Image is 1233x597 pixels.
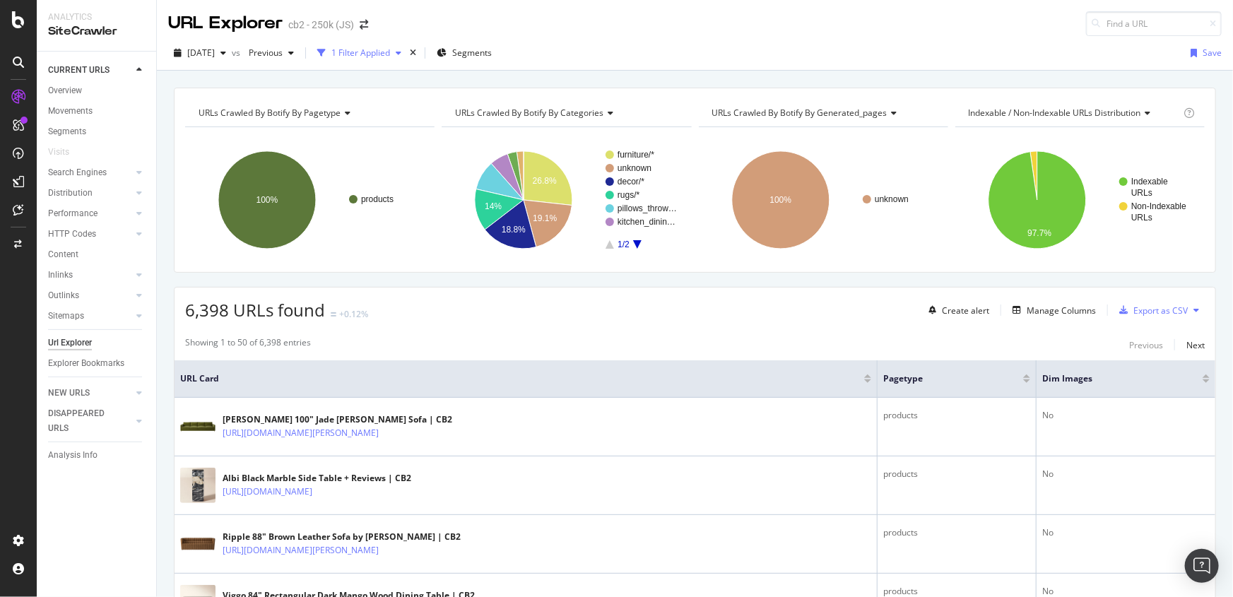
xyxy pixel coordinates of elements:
[48,124,146,139] a: Segments
[48,206,132,221] a: Performance
[1185,549,1219,583] div: Open Intercom Messenger
[1131,177,1168,187] text: Indexable
[48,124,86,139] div: Segments
[168,42,232,64] button: [DATE]
[48,227,132,242] a: HTTP Codes
[1086,11,1222,36] input: Find a URL
[48,145,69,160] div: Visits
[48,165,132,180] a: Search Engines
[48,63,132,78] a: CURRENT URLS
[168,11,283,35] div: URL Explorer
[48,386,90,401] div: NEW URLS
[312,42,407,64] button: 1 Filter Applied
[243,47,283,59] span: Previous
[699,138,946,261] div: A chart.
[48,268,132,283] a: Inlinks
[955,138,1203,261] svg: A chart.
[331,47,390,59] div: 1 Filter Applied
[618,177,644,187] text: decor/*
[48,309,132,324] a: Sitemaps
[1186,336,1205,353] button: Next
[452,102,678,124] h4: URLs Crawled By Botify By categories
[709,102,936,124] h4: URLs Crawled By Botify By generated_pages
[48,288,79,303] div: Outlinks
[48,406,132,436] a: DISAPPEARED URLS
[618,203,677,213] text: pillows_throw…
[232,47,243,59] span: vs
[223,426,379,440] a: [URL][DOMAIN_NAME][PERSON_NAME]
[1131,188,1152,198] text: URLs
[48,356,124,371] div: Explorer Bookmarks
[618,217,676,227] text: kitchen_dinin…
[48,83,146,98] a: Overview
[185,336,311,353] div: Showing 1 to 50 of 6,398 entries
[533,177,557,187] text: 26.8%
[1042,468,1210,480] div: No
[618,240,630,249] text: 1/2
[48,406,119,436] div: DISAPPEARED URLS
[196,102,422,124] h4: URLs Crawled By Botify By pagetype
[452,47,492,59] span: Segments
[618,163,651,173] text: unknown
[361,194,394,204] text: products
[180,468,216,503] img: main image
[942,305,989,317] div: Create alert
[360,20,368,30] div: arrow-right-arrow-left
[48,336,146,350] a: Url Explorer
[48,448,98,463] div: Analysis Info
[256,195,278,205] text: 100%
[180,372,861,385] span: URL Card
[485,202,502,212] text: 14%
[48,104,146,119] a: Movements
[48,336,92,350] div: Url Explorer
[48,165,107,180] div: Search Engines
[533,213,557,223] text: 19.1%
[1027,305,1096,317] div: Manage Columns
[187,47,215,59] span: 2025 Aug. 21st
[48,104,93,119] div: Movements
[1114,299,1188,321] button: Export as CSV
[48,186,132,201] a: Distribution
[243,42,300,64] button: Previous
[431,42,497,64] button: Segments
[923,299,989,321] button: Create alert
[48,288,132,303] a: Outlinks
[48,23,145,40] div: SiteCrawler
[618,190,640,200] text: rugs/*
[769,195,791,205] text: 100%
[48,356,146,371] a: Explorer Bookmarks
[48,309,84,324] div: Sitemaps
[331,312,336,317] img: Equal
[1042,526,1210,539] div: No
[223,485,312,499] a: [URL][DOMAIN_NAME]
[48,268,73,283] div: Inlinks
[883,468,1030,480] div: products
[199,107,341,119] span: URLs Crawled By Botify By pagetype
[185,298,325,321] span: 6,398 URLs found
[48,206,98,221] div: Performance
[875,194,909,204] text: unknown
[223,472,411,485] div: Albi Black Marble Side Table + Reviews | CB2
[48,186,93,201] div: Distribution
[1042,372,1181,385] span: Dim Images
[883,526,1030,539] div: products
[1129,336,1163,353] button: Previous
[1131,213,1152,223] text: URLs
[1042,409,1210,422] div: No
[442,138,689,261] svg: A chart.
[180,538,216,550] img: main image
[502,225,526,235] text: 18.8%
[1203,47,1222,59] div: Save
[1133,305,1188,317] div: Export as CSV
[288,18,354,32] div: cb2 - 250k (JS)
[48,145,83,160] a: Visits
[223,531,461,543] div: Ripple 88" Brown Leather Sofa by [PERSON_NAME] | CB2
[455,107,603,119] span: URLs Crawled By Botify By categories
[407,46,419,60] div: times
[223,543,379,557] a: [URL][DOMAIN_NAME][PERSON_NAME]
[712,107,887,119] span: URLs Crawled By Botify By generated_pages
[1027,228,1051,238] text: 97.7%
[185,138,432,261] svg: A chart.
